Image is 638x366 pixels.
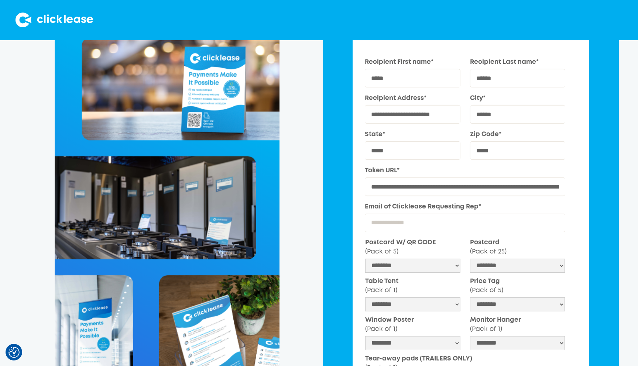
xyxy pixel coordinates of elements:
[365,316,460,334] label: Window Poster
[470,238,565,257] label: Postcard
[365,249,398,255] span: (Pack of 5)
[8,347,20,358] img: Revisit consent button
[365,130,460,139] label: State*
[470,94,565,103] label: City*
[470,58,565,67] label: Recipient Last name*
[365,238,460,257] label: Postcard W/ QR CODE
[365,203,565,212] label: Email of Clicklease Requesting Rep*
[470,130,565,139] label: Zip Code*
[365,277,460,296] label: Table Tent
[365,327,397,332] span: (Pack of 1)
[16,13,93,27] img: Clicklease logo
[365,58,460,67] label: Recipient First name*
[470,327,502,332] span: (Pack of 1)
[365,166,565,176] label: Token URL*
[365,288,397,293] span: (Pack of 1)
[8,347,20,358] button: Consent Preferences
[470,249,507,255] span: (Pack of 25)
[470,288,503,293] span: (Pack of 5)
[470,277,565,296] label: Price Tag
[365,94,460,103] label: Recipient Address*
[470,316,565,334] label: Monitor Hanger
